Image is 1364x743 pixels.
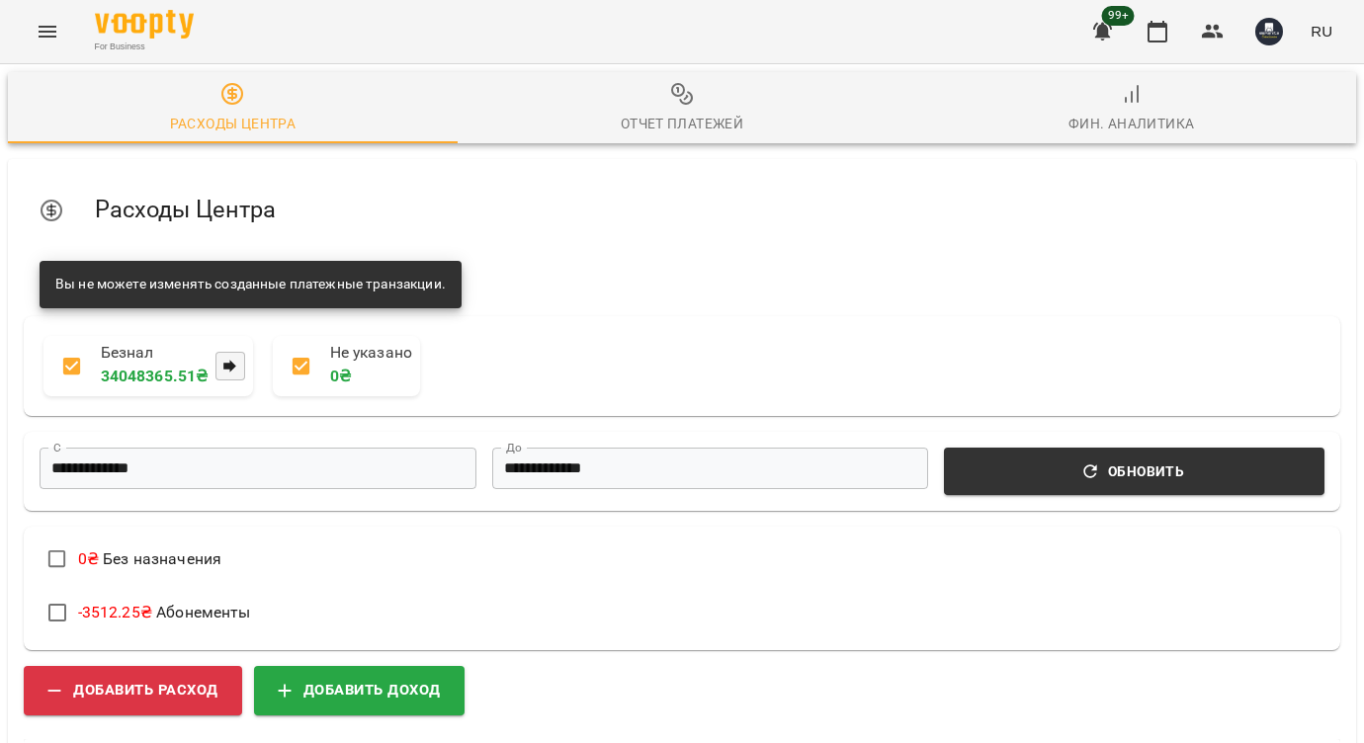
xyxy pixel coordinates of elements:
span: For Business [95,41,194,53]
button: Обновить [944,448,1324,495]
span: -3512.25 ₴ [78,603,152,621]
button: Добавить Расход [24,666,242,715]
span: Без назначения [78,549,222,568]
h5: Расходы Центра [95,195,1324,225]
button: RU [1303,13,1340,49]
div: Вы не можете изменять созданные платежные транзакции. [55,267,446,302]
div: Отчет Платежей [621,112,744,135]
span: 99+ [1102,6,1135,26]
button: Добавить Доход [254,666,465,715]
div: Фин. Аналитика [1068,112,1195,135]
span: RU [1311,21,1332,41]
span: 0 ₴ [78,549,99,568]
p: Безнал [101,344,209,363]
p: Не указано [330,344,412,363]
span: Абонементы [78,603,251,621]
div: Расходы Центра [170,112,297,135]
img: e7cd9ba82654fddca2813040462380a1.JPG [1255,18,1283,45]
p: 0 ₴ [330,365,412,388]
span: Обновить [956,459,1313,483]
img: Voopty Logo [95,10,194,39]
button: Menu [24,8,71,55]
span: Добавить Расход [47,678,218,703]
span: Добавить Доход [278,678,441,703]
p: 34048365.51 ₴ [101,365,209,388]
